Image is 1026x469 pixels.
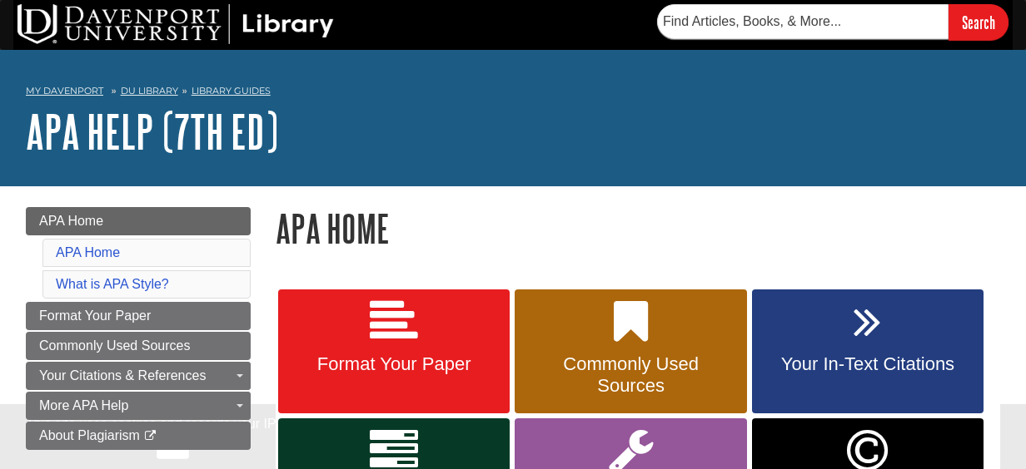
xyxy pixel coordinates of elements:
[949,4,1009,40] input: Search
[56,245,120,259] a: APA Home
[143,431,157,442] i: This link opens in a new window
[752,289,984,414] a: Your In-Text Citations
[26,392,251,420] a: More APA Help
[39,309,151,323] span: Format Your Paper
[527,353,734,397] span: Commonly Used Sources
[291,353,497,375] span: Format Your Paper
[39,368,206,383] span: Your Citations & References
[26,84,103,98] a: My Davenport
[26,362,251,390] a: Your Citations & References
[26,207,251,235] a: APA Home
[39,338,190,353] span: Commonly Used Sources
[515,289,746,414] a: Commonly Used Sources
[657,4,949,39] input: Find Articles, Books, & More...
[39,398,128,412] span: More APA Help
[26,106,278,157] a: APA Help (7th Ed)
[56,277,169,291] a: What is APA Style?
[121,85,178,96] a: DU Library
[192,85,271,96] a: Library Guides
[26,80,1000,106] nav: breadcrumb
[765,353,971,375] span: Your In-Text Citations
[278,289,510,414] a: Format Your Paper
[26,302,251,330] a: Format Your Paper
[17,4,334,44] img: DU Library
[657,4,1009,40] form: Searches DU Library's articles, books, and more
[26,332,251,360] a: Commonly Used Sources
[39,214,103,228] span: APA Home
[39,428,140,442] span: About Plagiarism
[276,207,1000,249] h1: APA Home
[26,422,251,450] a: About Plagiarism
